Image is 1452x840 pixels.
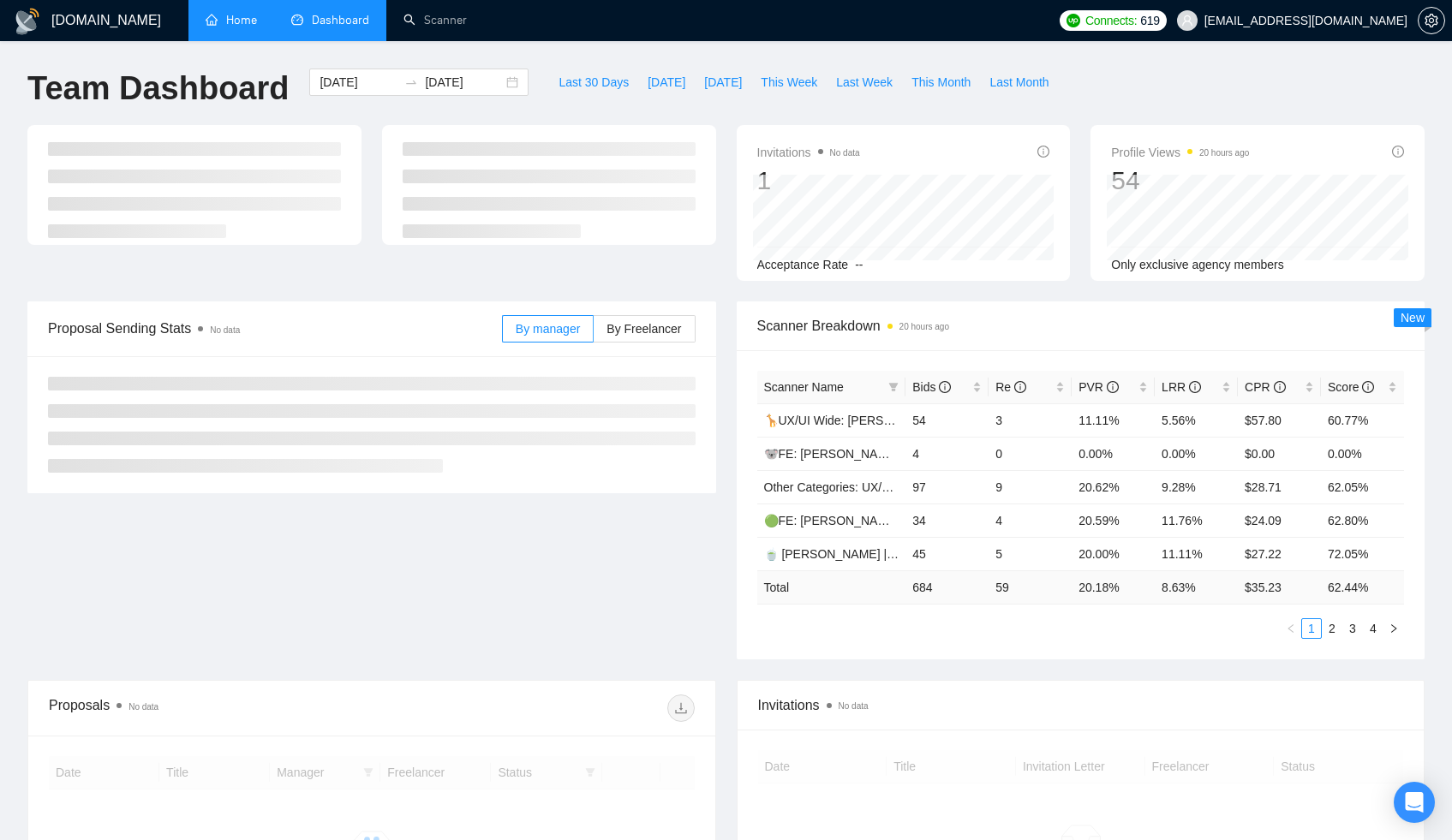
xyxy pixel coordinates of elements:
span: right [1389,623,1399,634]
li: Next Page [1383,618,1404,639]
td: 9 [989,470,1072,503]
li: 3 [1342,618,1363,639]
span: CPR [1245,380,1285,394]
span: No data [210,325,240,335]
span: info-circle [1189,381,1201,393]
span: filter [888,382,899,392]
button: right [1383,618,1404,639]
div: Proposals [49,694,372,722]
span: -- [855,258,863,271]
span: setting [1419,14,1444,27]
td: 0.00% [1155,437,1238,470]
td: 20.59% [1072,503,1155,537]
span: to [404,75,418,89]
button: setting [1418,7,1445,34]
a: 🐨FE: [PERSON_NAME] [764,447,899,461]
span: Proposal Sending Stats [48,318,502,339]
span: PVR [1079,380,1119,394]
td: 20.18 % [1072,570,1155,604]
td: 9.28% [1155,470,1238,503]
span: Last Month [989,73,1049,92]
span: info-circle [1274,381,1286,393]
time: 20 hours ago [899,322,949,331]
button: This Week [751,69,827,96]
span: Re [995,380,1026,394]
a: 4 [1364,619,1383,638]
td: 8.63 % [1155,570,1238,604]
span: No data [839,701,869,711]
td: 5.56% [1155,403,1238,437]
td: 0.00% [1072,437,1155,470]
td: 59 [989,570,1072,604]
img: upwork-logo.png [1067,14,1080,27]
h1: Team Dashboard [27,69,289,109]
td: 20.62% [1072,470,1155,503]
span: LRR [1162,380,1201,394]
td: 5 [989,537,1072,570]
td: 11.11% [1155,537,1238,570]
span: No data [128,702,158,712]
span: swap-right [404,75,418,89]
a: 2 [1323,619,1341,638]
button: [DATE] [695,69,751,96]
span: filter [885,374,902,400]
span: info-circle [1037,146,1049,158]
span: By manager [516,322,580,336]
td: $28.71 [1238,470,1321,503]
span: info-circle [1014,381,1026,393]
span: Connects: [1085,11,1137,30]
span: Last Week [836,73,893,92]
a: 3 [1343,619,1362,638]
a: Other Categories: UX/UI & Web design [PERSON_NAME] [764,480,1074,494]
a: setting [1418,14,1445,27]
td: 0 [989,437,1072,470]
span: Only exclusive agency members [1111,258,1284,271]
td: 11.11% [1072,403,1155,437]
span: Scanner Breakdown [757,315,1405,337]
td: $24.09 [1238,503,1321,537]
td: 684 [905,570,989,604]
span: Score [1328,380,1374,394]
span: [DATE] [648,73,685,92]
td: $ 35.23 [1238,570,1321,604]
span: Dashboard [312,13,369,27]
li: 4 [1363,618,1383,639]
td: 20.00% [1072,537,1155,570]
a: homeHome [206,13,257,27]
span: dashboard [291,14,303,26]
td: 62.05% [1321,470,1404,503]
td: 45 [905,537,989,570]
span: Scanner Name [764,380,844,394]
span: user [1181,15,1193,27]
li: 1 [1301,618,1322,639]
button: Last Month [980,69,1058,96]
span: left [1286,623,1296,634]
td: 62.44 % [1321,570,1404,604]
a: searchScanner [403,13,467,27]
td: 4 [989,503,1072,537]
img: logo [14,8,41,35]
span: info-circle [1107,381,1119,393]
span: No data [830,148,860,158]
button: Last 30 Days [549,69,638,96]
a: 🦒UX/UI Wide: [PERSON_NAME] 03/07 old [764,414,1000,427]
div: 54 [1111,164,1249,197]
td: 4 [905,437,989,470]
input: End date [425,73,503,92]
span: New [1401,311,1425,325]
div: Open Intercom Messenger [1394,782,1435,823]
input: Start date [320,73,397,92]
a: 1 [1302,619,1321,638]
span: Invitations [758,694,1404,716]
td: 0.00% [1321,437,1404,470]
time: 20 hours ago [1199,148,1249,158]
div: 1 [757,164,860,197]
td: $57.80 [1238,403,1321,437]
td: 34 [905,503,989,537]
li: 2 [1322,618,1342,639]
span: By Freelancer [606,322,681,336]
td: Total [757,570,906,604]
span: [DATE] [704,73,742,92]
td: 11.76% [1155,503,1238,537]
span: Invitations [757,142,860,163]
